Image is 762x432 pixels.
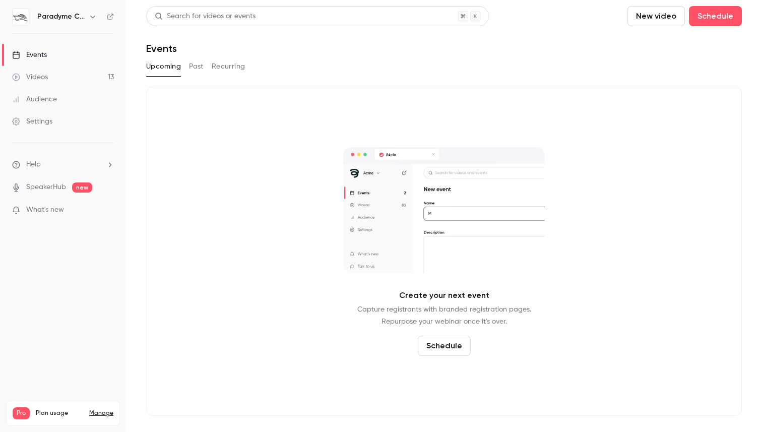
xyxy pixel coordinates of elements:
[627,6,685,26] button: New video
[12,72,48,82] div: Videos
[12,50,47,60] div: Events
[146,58,181,75] button: Upcoming
[102,206,114,215] iframe: Noticeable Trigger
[399,289,489,301] p: Create your next event
[37,12,85,22] h6: Paradyme Companies
[89,409,113,417] a: Manage
[13,407,30,419] span: Pro
[689,6,742,26] button: Schedule
[357,303,531,328] p: Capture registrants with branded registration pages. Repurpose your webinar once it's over.
[36,409,83,417] span: Plan usage
[212,58,245,75] button: Recurring
[418,336,471,356] button: Schedule
[13,9,29,25] img: Paradyme Companies
[26,159,41,170] span: Help
[72,182,92,193] span: new
[12,116,52,127] div: Settings
[12,159,114,170] li: help-dropdown-opener
[12,94,57,104] div: Audience
[155,11,256,22] div: Search for videos or events
[189,58,204,75] button: Past
[146,42,177,54] h1: Events
[26,205,64,215] span: What's new
[26,182,66,193] a: SpeakerHub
